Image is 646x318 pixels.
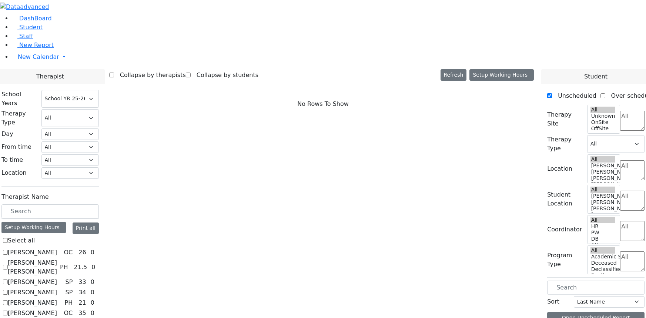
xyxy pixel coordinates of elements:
[590,254,615,260] option: Academic Support
[1,130,13,138] label: Day
[1,204,99,218] input: Search
[297,100,349,108] span: No Rows To Show
[547,225,582,234] label: Coordinator
[620,160,645,180] textarea: Search
[590,187,615,193] option: All
[620,111,645,131] textarea: Search
[62,288,76,297] div: SP
[590,247,615,254] option: All
[90,263,97,272] div: 0
[191,69,258,81] label: Collapse by students
[77,298,87,307] div: 21
[590,217,615,223] option: All
[19,33,33,40] span: Staff
[590,119,615,125] option: OnSite
[1,168,27,177] label: Location
[590,125,615,132] option: OffSite
[62,278,76,287] div: SP
[547,110,583,128] label: Therapy Site
[1,143,31,151] label: From time
[620,221,645,241] textarea: Search
[8,248,57,257] label: [PERSON_NAME]
[8,236,35,245] label: Select all
[1,90,37,108] label: School Years
[590,169,615,175] option: [PERSON_NAME] 4
[547,164,572,173] label: Location
[590,260,615,266] option: Deceased
[1,109,37,127] label: Therapy Type
[12,33,33,40] a: Staff
[89,288,96,297] div: 0
[89,278,96,287] div: 0
[441,69,467,81] button: Refresh
[8,309,57,318] label: [PERSON_NAME]
[73,263,89,272] div: 21.5
[89,298,96,307] div: 0
[590,212,615,218] option: [PERSON_NAME] 2
[547,281,645,295] input: Search
[590,236,615,242] option: DB
[12,24,43,31] a: Student
[590,266,615,272] option: Declassified
[12,50,646,64] a: New Calendar
[590,175,615,181] option: [PERSON_NAME] 3
[547,251,583,269] label: Program Type
[590,132,615,138] option: WP
[547,135,583,153] label: Therapy Type
[114,69,186,81] label: Collapse by therapists
[62,298,76,307] div: PH
[1,193,49,201] label: Therapist Name
[61,248,76,257] div: OC
[590,193,615,199] option: [PERSON_NAME] 5
[590,242,615,248] option: AH
[8,288,57,297] label: [PERSON_NAME]
[77,288,87,297] div: 34
[590,181,615,188] option: [PERSON_NAME] 2
[547,190,583,208] label: Student Location
[89,309,96,318] div: 0
[8,258,57,276] label: [PERSON_NAME] [PERSON_NAME]
[57,263,71,272] div: PH
[590,163,615,169] option: [PERSON_NAME] 5
[590,272,615,279] option: Declines
[61,309,76,318] div: OC
[89,248,96,257] div: 0
[590,113,615,119] option: Unknown
[36,72,64,81] span: Therapist
[19,41,54,48] span: New Report
[12,41,54,48] a: New Report
[584,72,607,81] span: Student
[77,278,87,287] div: 33
[12,15,52,22] a: DashBoard
[8,278,57,287] label: [PERSON_NAME]
[1,155,23,164] label: To time
[590,223,615,230] option: HR
[547,297,559,306] label: Sort
[590,107,615,113] option: All
[590,205,615,212] option: [PERSON_NAME] 3
[590,156,615,163] option: All
[77,248,87,257] div: 26
[19,24,43,31] span: Student
[18,53,59,60] span: New Calendar
[77,309,87,318] div: 35
[590,230,615,236] option: PW
[552,90,596,102] label: Unscheduled
[590,199,615,205] option: [PERSON_NAME] 4
[73,222,99,234] button: Print all
[1,222,66,233] div: Setup Working Hours
[620,191,645,211] textarea: Search
[19,15,52,22] span: DashBoard
[8,298,57,307] label: [PERSON_NAME]
[620,251,645,271] textarea: Search
[469,69,534,81] button: Setup Working Hours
